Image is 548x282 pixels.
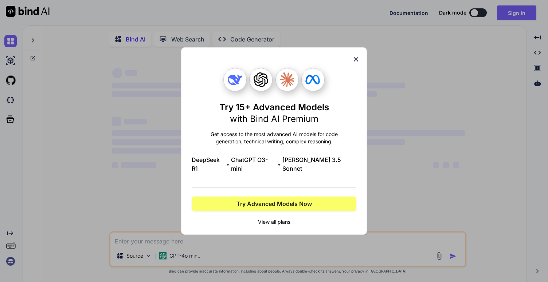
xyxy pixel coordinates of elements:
span: Try Advanced Models Now [236,199,312,208]
span: [PERSON_NAME] 3.5 Sonnet [282,155,356,173]
img: Deepseek [228,72,242,87]
span: • [278,160,281,168]
h1: Try 15+ Advanced Models [219,102,329,125]
span: DeepSeek R1 [192,155,225,173]
span: with Bind AI Premium [230,114,318,124]
p: Get access to the most advanced AI models for code generation, technical writing, complex reasoning. [192,131,356,145]
span: View all plans [192,218,356,226]
span: • [226,160,230,168]
span: ChatGPT O3-mini [231,155,276,173]
button: Try Advanced Models Now [192,196,356,211]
